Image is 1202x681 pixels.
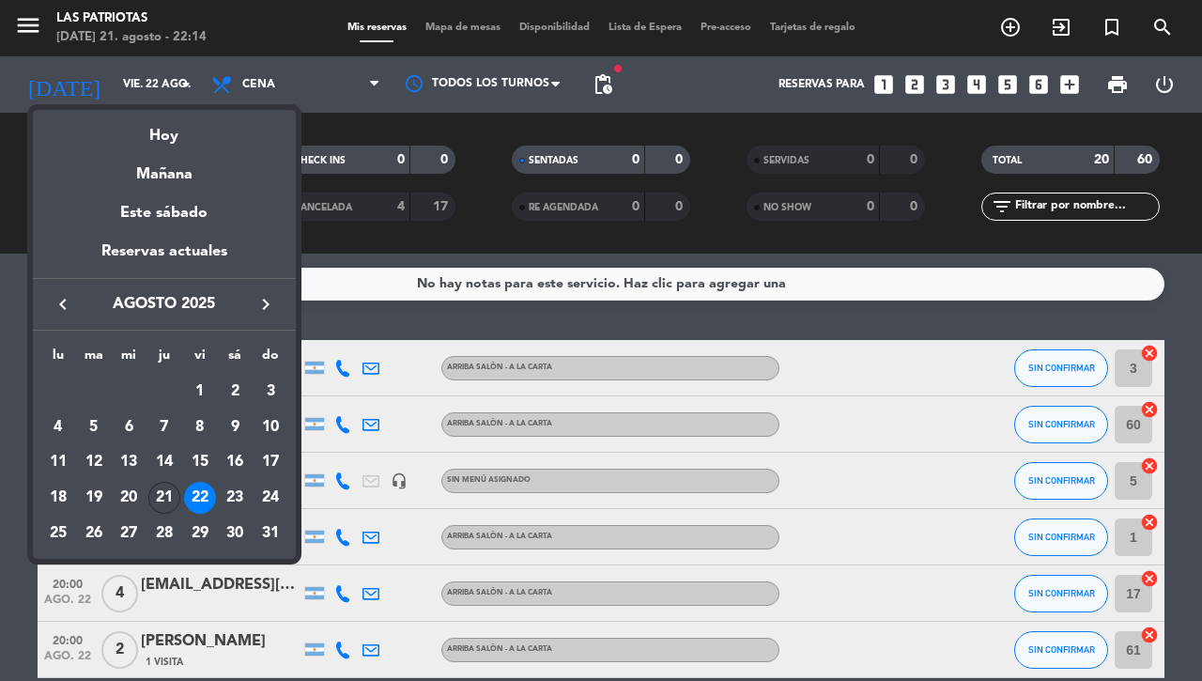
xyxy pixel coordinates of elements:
div: 21 [148,482,180,514]
td: 11 de agosto de 2025 [40,445,76,481]
div: 1 [184,376,216,408]
td: 15 de agosto de 2025 [182,445,218,481]
i: keyboard_arrow_left [52,293,74,316]
div: 6 [113,411,145,443]
td: 3 de agosto de 2025 [253,374,288,410]
div: 22 [184,482,216,514]
div: 18 [42,482,74,514]
div: 10 [254,411,286,443]
th: viernes [182,345,218,374]
td: 19 de agosto de 2025 [76,480,112,516]
div: 2 [219,376,251,408]
div: 25 [42,518,74,549]
td: 16 de agosto de 2025 [218,445,254,481]
button: keyboard_arrow_right [249,292,283,317]
td: 28 de agosto de 2025 [146,516,182,551]
div: 11 [42,447,74,479]
div: 31 [254,518,286,549]
div: 9 [219,411,251,443]
div: 28 [148,518,180,549]
td: 27 de agosto de 2025 [111,516,146,551]
td: 2 de agosto de 2025 [218,374,254,410]
th: sábado [218,345,254,374]
td: 14 de agosto de 2025 [146,445,182,481]
td: 6 de agosto de 2025 [111,410,146,445]
th: lunes [40,345,76,374]
td: 12 de agosto de 2025 [76,445,112,481]
td: 9 de agosto de 2025 [218,410,254,445]
div: 15 [184,447,216,479]
td: 5 de agosto de 2025 [76,410,112,445]
div: 5 [78,411,110,443]
div: 19 [78,482,110,514]
span: agosto 2025 [80,292,249,317]
div: Este sábado [33,187,296,240]
div: 3 [254,376,286,408]
div: 29 [184,518,216,549]
div: 16 [219,447,251,479]
td: 29 de agosto de 2025 [182,516,218,551]
td: 21 de agosto de 2025 [146,480,182,516]
td: 18 de agosto de 2025 [40,480,76,516]
div: 4 [42,411,74,443]
div: 14 [148,447,180,479]
td: 20 de agosto de 2025 [111,480,146,516]
td: AGO. [40,374,182,410]
div: 7 [148,411,180,443]
div: 26 [78,518,110,549]
td: 30 de agosto de 2025 [218,516,254,551]
div: Mañana [33,148,296,187]
i: keyboard_arrow_right [254,293,277,316]
div: 20 [113,482,145,514]
div: 23 [219,482,251,514]
th: jueves [146,345,182,374]
div: Hoy [33,110,296,148]
button: keyboard_arrow_left [46,292,80,317]
th: martes [76,345,112,374]
td: 31 de agosto de 2025 [253,516,288,551]
div: 27 [113,518,145,549]
div: 17 [254,447,286,479]
td: 10 de agosto de 2025 [253,410,288,445]
div: 13 [113,447,145,479]
div: 8 [184,411,216,443]
td: 8 de agosto de 2025 [182,410,218,445]
td: 1 de agosto de 2025 [182,374,218,410]
td: 23 de agosto de 2025 [218,480,254,516]
td: 17 de agosto de 2025 [253,445,288,481]
th: miércoles [111,345,146,374]
td: 26 de agosto de 2025 [76,516,112,551]
div: 24 [254,482,286,514]
td: 4 de agosto de 2025 [40,410,76,445]
td: 7 de agosto de 2025 [146,410,182,445]
th: domingo [253,345,288,374]
td: 22 de agosto de 2025 [182,480,218,516]
div: Reservas actuales [33,240,296,278]
td: 25 de agosto de 2025 [40,516,76,551]
td: 24 de agosto de 2025 [253,480,288,516]
div: 30 [219,518,251,549]
div: 12 [78,447,110,479]
td: 13 de agosto de 2025 [111,445,146,481]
